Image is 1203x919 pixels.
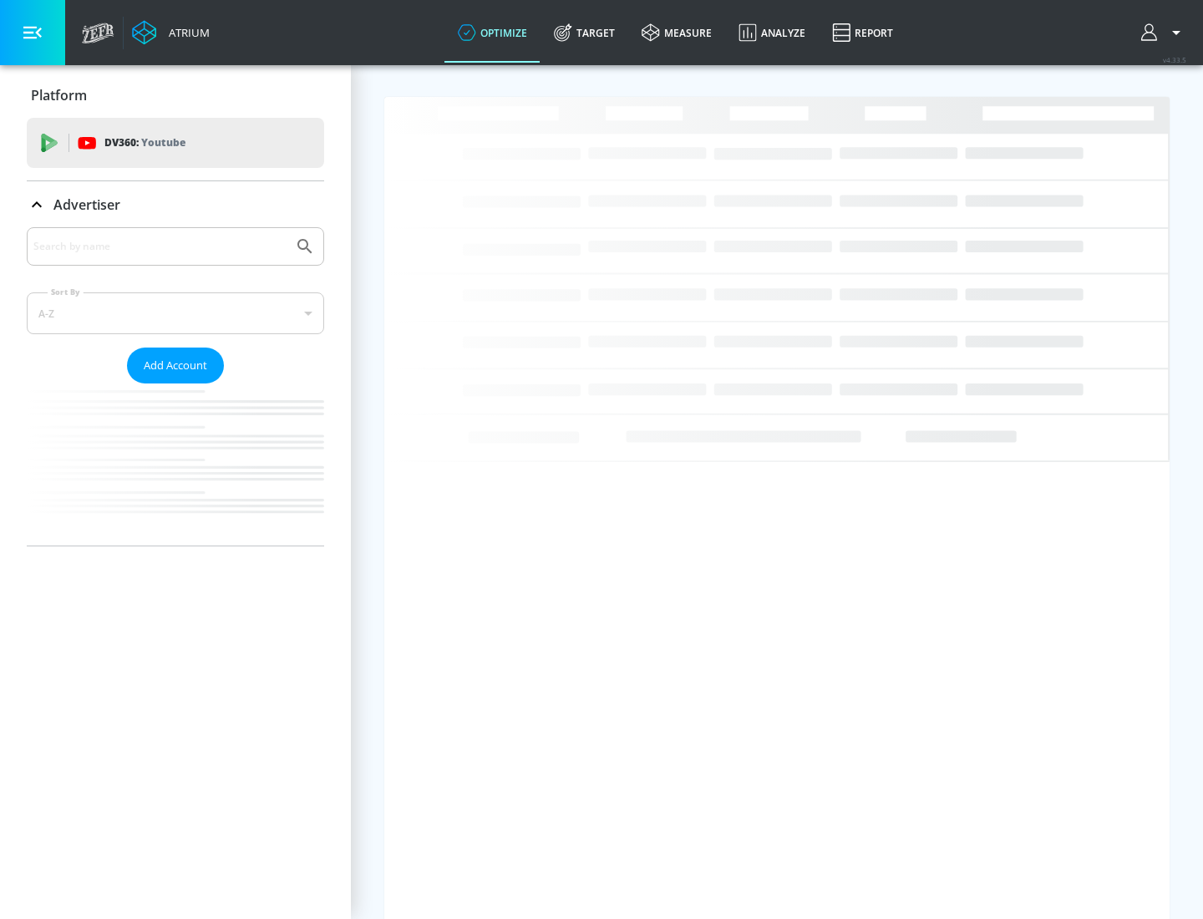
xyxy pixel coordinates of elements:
[444,3,541,63] a: optimize
[48,287,84,297] label: Sort By
[141,134,185,151] p: Youtube
[27,72,324,119] div: Platform
[144,356,207,375] span: Add Account
[31,86,87,104] p: Platform
[132,20,210,45] a: Atrium
[27,118,324,168] div: DV360: Youtube
[541,3,628,63] a: Target
[27,181,324,228] div: Advertiser
[104,134,185,152] p: DV360:
[1163,55,1186,64] span: v 4.33.5
[725,3,819,63] a: Analyze
[27,227,324,546] div: Advertiser
[53,195,120,214] p: Advertiser
[33,236,287,257] input: Search by name
[162,25,210,40] div: Atrium
[127,348,224,383] button: Add Account
[27,383,324,546] nav: list of Advertiser
[27,292,324,334] div: A-Z
[819,3,906,63] a: Report
[628,3,725,63] a: measure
